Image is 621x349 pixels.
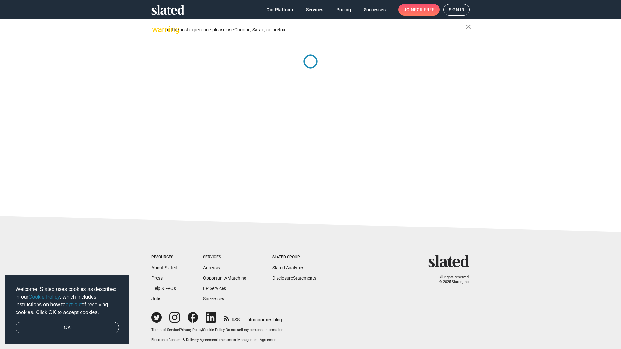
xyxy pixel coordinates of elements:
[218,338,278,342] a: Investment Management Agreement
[331,4,356,16] a: Pricing
[272,265,304,270] a: Slated Analytics
[261,4,298,16] a: Our Platform
[16,322,119,334] a: dismiss cookie message
[164,26,466,34] div: For the best experience, please use Chrome, Safari, or Firefox.
[28,294,60,300] a: Cookie Policy
[151,296,161,301] a: Jobs
[364,4,386,16] span: Successes
[247,317,255,322] span: film
[203,255,246,260] div: Services
[202,328,203,332] span: |
[203,296,224,301] a: Successes
[217,338,218,342] span: |
[151,275,163,280] a: Press
[336,4,351,16] span: Pricing
[443,4,470,16] a: Sign in
[151,265,177,270] a: About Slated
[16,285,119,316] span: Welcome! Slated uses cookies as described in our , which includes instructions on how to of recei...
[306,4,323,16] span: Services
[224,313,240,323] a: RSS
[432,275,470,284] p: All rights reserved. © 2025 Slated, Inc.
[464,23,472,31] mat-icon: close
[398,4,440,16] a: Joinfor free
[226,328,283,333] button: Do not sell my personal information
[203,265,220,270] a: Analysis
[203,275,246,280] a: OpportunityMatching
[203,286,226,291] a: EP Services
[267,4,293,16] span: Our Platform
[152,26,160,33] mat-icon: warning
[414,4,434,16] span: for free
[180,328,202,332] a: Privacy Policy
[272,255,316,260] div: Slated Group
[449,4,464,15] span: Sign in
[5,275,129,344] div: cookieconsent
[404,4,434,16] span: Join
[225,328,226,332] span: |
[247,312,282,323] a: filmonomics blog
[151,338,217,342] a: Electronic Consent & Delivery Agreement
[272,275,316,280] a: DisclosureStatements
[301,4,329,16] a: Services
[151,286,176,291] a: Help & FAQs
[66,302,82,307] a: opt-out
[203,328,225,332] a: Cookie Policy
[151,255,177,260] div: Resources
[151,328,179,332] a: Terms of Service
[359,4,391,16] a: Successes
[179,328,180,332] span: |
